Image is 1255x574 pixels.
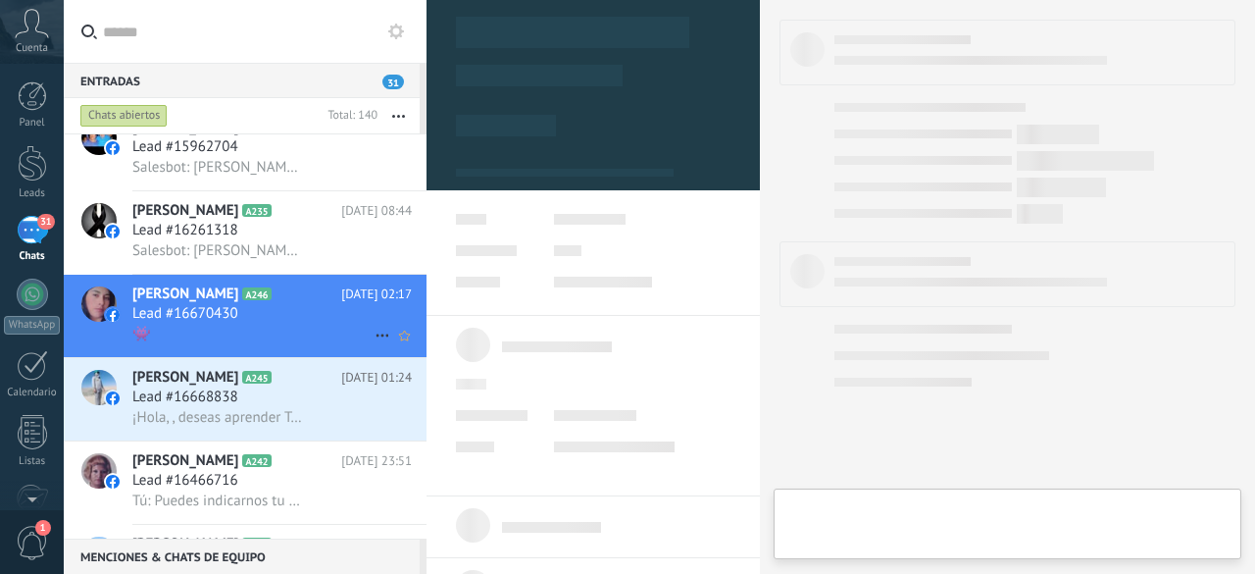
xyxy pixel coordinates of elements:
span: [PERSON_NAME] [132,451,238,471]
a: avataricon[PERSON_NAME]A242[DATE] 23:51Lead #16466716Tú: Puedes indicarnos tu numero de whatsapp ... [64,442,427,524]
img: icon [106,308,120,322]
span: Salesbot: [PERSON_NAME], ¿quieres recibir novedades y promociones de la Escuela Cetim? Déjanos tu... [132,158,304,177]
span: [DATE] 23:51 [341,451,412,471]
img: icon [106,225,120,238]
span: A235 [242,204,271,217]
span: Lead #16670430 [132,304,238,324]
span: [PERSON_NAME] [132,285,238,304]
a: avataricon[PERSON_NAME]A246[DATE] 02:17Lead #16670430👾 [64,275,427,357]
a: avataricon[PERSON_NAME]A245[DATE] 01:24Lead #16668838¡Hola, , deseas aprender Terapia con [PERSON... [64,358,427,441]
span: A242 [242,454,271,467]
div: Entradas [64,63,420,98]
span: [DATE] 02:17 [341,285,412,304]
span: ¡Hola, , deseas aprender Terapia con [PERSON_NAME]? [132,408,304,427]
span: A245 [242,371,271,384]
span: A246 [242,287,271,300]
span: 1 [35,520,51,536]
span: [PERSON_NAME] [132,368,238,388]
span: 👾 [132,325,151,343]
span: Lead #16668838 [132,388,238,407]
div: Leads [4,187,61,200]
div: WhatsApp [4,316,60,335]
img: icon [106,141,120,155]
img: icon [106,475,120,489]
span: Lead #16261318 [132,221,238,240]
a: avataricon[PERSON_NAME]A235[DATE] 08:44Lead #16261318Salesbot: [PERSON_NAME], ¿quieres recibir no... [64,191,427,274]
img: icon [106,391,120,405]
span: Tú: Puedes indicarnos tu numero de whatsapp para darte la información del curso? [132,492,304,510]
div: Chats [4,250,61,263]
div: Menciones & Chats de equipo [64,539,420,574]
span: 31 [37,214,54,230]
div: Panel [4,117,61,130]
span: [DATE] 08:44 [341,201,412,221]
span: [DATE] 01:24 [341,368,412,388]
div: Calendario [4,387,61,399]
a: avataricon[PERSON_NAME][DATE] 08:45Lead #15962704Salesbot: [PERSON_NAME], ¿quieres recibir noveda... [64,108,427,190]
span: [DATE] 21:06 [341,535,412,554]
span: Lead #16466716 [132,471,238,491]
div: Total: 140 [320,106,377,126]
span: Lead #15962704 [132,137,238,157]
span: 31 [382,75,404,89]
span: A233 [242,538,271,550]
div: Listas [4,455,61,468]
span: [PERSON_NAME] [132,201,238,221]
span: Salesbot: [PERSON_NAME], ¿quieres recibir novedades y promociones de la Escuela Cetim? Déjanos tu... [132,241,304,260]
span: Cuenta [16,42,48,55]
div: Chats abiertos [80,104,168,128]
span: [PERSON_NAME] [132,535,238,554]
